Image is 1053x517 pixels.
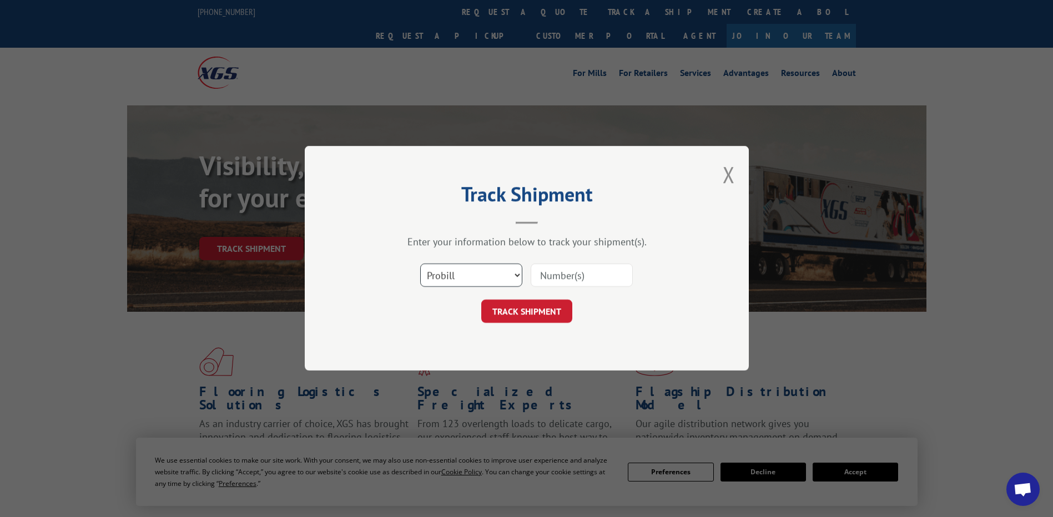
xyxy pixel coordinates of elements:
div: Enter your information below to track your shipment(s). [360,236,693,249]
a: Open chat [1006,473,1040,506]
input: Number(s) [531,264,633,287]
button: TRACK SHIPMENT [481,300,572,323]
h2: Track Shipment [360,186,693,207]
button: Close modal [723,160,735,189]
